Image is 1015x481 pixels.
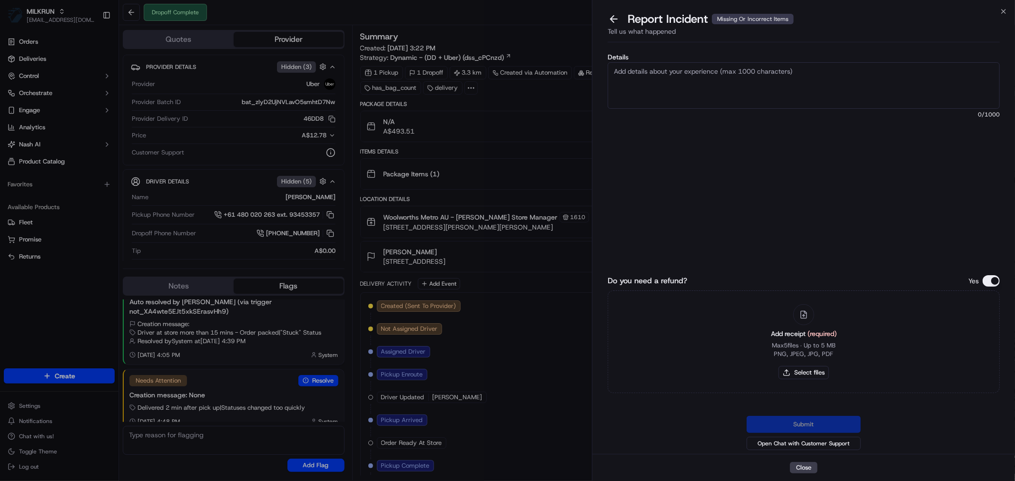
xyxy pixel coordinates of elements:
p: PNG, JPEG, JPG, PDF [774,350,834,358]
div: Tell us what happened [608,27,1000,42]
button: Open Chat with Customer Support [747,437,861,450]
button: Close [790,462,818,473]
p: Yes [968,276,979,286]
p: Max 5 files ∙ Up to 5 MB [772,341,836,350]
span: 0 /1000 [608,111,1000,118]
p: Report Incident [628,11,794,27]
div: Missing Or Incorrect Items [712,14,794,24]
label: Do you need a refund? [608,275,687,287]
span: Add receipt [771,329,837,338]
button: Select files [778,366,829,379]
span: (required) [808,329,837,338]
label: Details [608,54,1000,60]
